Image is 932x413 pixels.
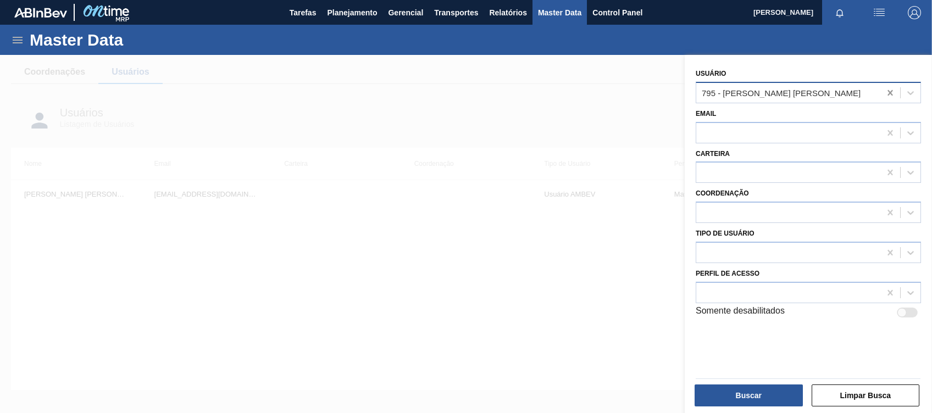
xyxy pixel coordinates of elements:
button: Notificações [822,5,857,20]
span: Control Panel [592,6,642,19]
button: Limpar Busca [812,384,920,406]
h1: Master Data [30,34,225,46]
span: Gerencial [388,6,423,19]
label: Tipo de Usuário [696,230,755,237]
button: Buscar [695,384,803,406]
span: Relatórios [489,6,526,19]
img: Logout [908,6,921,19]
span: Planejamento [327,6,377,19]
div: 795 - [PERSON_NAME] [PERSON_NAME] [702,88,861,97]
label: Coordenação [696,189,749,197]
label: Perfil de Acesso [696,270,759,277]
span: Master Data [538,6,581,19]
label: Email [696,110,716,118]
span: Transportes [434,6,478,19]
label: Somente desabilitados [696,306,785,319]
span: Tarefas [290,6,317,19]
img: userActions [873,6,886,19]
img: TNhmsLtSVTkK8tSr43FrP2fwEKptu5GPRR3wAAAABJRU5ErkJggg== [14,8,67,18]
label: Usuário [696,70,726,77]
label: Carteira [696,150,730,158]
